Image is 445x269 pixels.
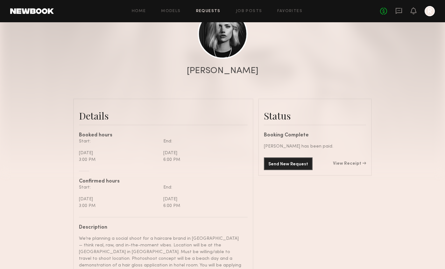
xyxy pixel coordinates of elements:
div: 6:00 PM [163,203,243,209]
a: Job Posts [236,9,262,13]
a: View Receipt [333,162,366,166]
div: Status [264,109,366,122]
div: [DATE] [79,150,159,156]
div: [DATE] [163,196,243,203]
button: Send New Request [264,157,313,170]
div: [DATE] [163,150,243,156]
div: [PERSON_NAME] has been paid. [264,143,366,150]
a: R [425,6,435,16]
div: Confirmed hours [79,179,248,184]
div: [PERSON_NAME] [187,66,258,75]
div: Booking Complete [264,133,366,138]
div: Description [79,225,243,230]
div: [DATE] [79,196,159,203]
div: End: [163,138,243,145]
div: End: [163,184,243,191]
div: Details [79,109,248,122]
div: Start: [79,184,159,191]
div: 6:00 PM [163,156,243,163]
a: Models [161,9,180,13]
a: Requests [196,9,221,13]
div: 3:00 PM [79,203,159,209]
a: Home [132,9,146,13]
div: 3:00 PM [79,156,159,163]
a: Favorites [277,9,302,13]
div: Booked hours [79,133,248,138]
div: Start: [79,138,159,145]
